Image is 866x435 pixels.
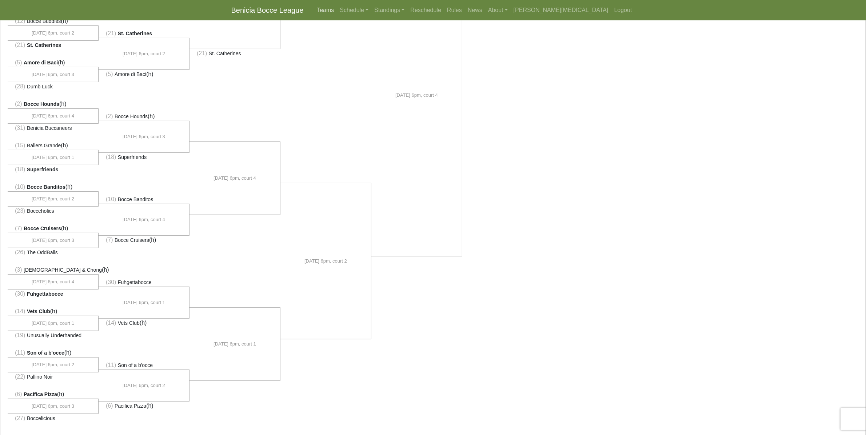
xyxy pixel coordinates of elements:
span: Amore di Baci [24,60,58,65]
span: (22) [15,374,25,380]
span: Bocce Hounds [115,113,148,119]
span: (5) [106,71,113,77]
li: (h) [8,141,99,150]
span: [DATE] 6pm, court 1 [32,320,74,327]
span: [DATE] 6pm, court 2 [32,361,74,368]
span: Boccelicious [27,415,55,421]
li: (h) [8,224,99,233]
span: Bocce Cruisers [24,226,61,231]
span: (30) [106,279,116,285]
span: (7) [15,225,22,231]
span: (7) [106,237,113,243]
li: (h) [8,100,99,109]
span: (10) [106,196,116,202]
span: Dumb Luck [27,84,53,89]
span: St. Catherines [209,51,241,56]
span: [DATE] 6pm, court 4 [32,278,74,286]
span: (3) [15,267,22,273]
li: (h) [99,69,189,79]
span: Benicia Buccaneers [27,125,72,131]
span: The OddBalls [27,250,58,255]
span: St. Catherines [27,42,61,48]
span: [DATE] 6pm, court 1 [32,154,74,161]
span: (2) [15,101,22,107]
span: [DATE] 6pm, court 4 [123,216,165,223]
span: [DATE] 6pm, court 3 [32,71,74,78]
span: Bocce Banditos [27,184,65,190]
span: (14) [106,320,116,326]
span: [DATE] 6pm, court 4 [32,112,74,120]
li: (h) [99,401,189,410]
span: (11) [106,362,116,368]
span: (2) [106,113,113,119]
span: (21) [197,50,207,56]
span: (19) [15,332,25,338]
a: [PERSON_NAME][MEDICAL_DATA] [511,3,611,17]
span: Superfriends [118,154,147,160]
li: (h) [8,17,99,26]
span: [DATE] 6pm, court 1 [213,340,256,348]
span: [DATE] 6pm, court 3 [32,237,74,244]
span: (18) [106,154,116,160]
span: (27) [15,415,25,421]
li: (h) [99,318,189,327]
span: [DATE] 6pm, court 1 [123,299,165,306]
li: (h) [8,390,99,399]
span: Bocceholics [27,208,54,214]
li: (h) [8,183,99,192]
a: Teams [314,3,337,17]
span: (6) [15,391,22,397]
span: [DATE] 6pm, court 2 [32,29,74,37]
span: (28) [15,83,25,89]
li: (h) [99,235,189,244]
span: Son of a b'occe [27,350,64,356]
span: Unusually Underhanded [27,332,81,338]
span: (6) [106,403,113,409]
span: [DATE] 6pm, court 4 [395,92,438,99]
span: (14) [15,308,25,314]
a: Schedule [337,3,371,17]
a: Logout [611,3,635,17]
a: About [485,3,511,17]
li: (h) [99,112,189,121]
li: (h) [8,266,99,275]
span: Bocce Cruisers [115,237,149,243]
span: (21) [106,30,116,36]
span: (30) [15,291,25,297]
span: [DATE] 6pm, court 4 [213,175,256,182]
span: [DATE] 6pm, court 2 [304,258,347,265]
span: (26) [15,249,25,255]
span: (23) [15,208,25,214]
span: [DEMOGRAPHIC_DATA] & Chong [24,267,102,273]
span: Amore di Baci [115,71,146,77]
span: Pallino Noir [27,374,53,380]
span: (21) [15,42,25,48]
span: (15) [15,142,25,148]
span: (18) [15,166,25,172]
span: [DATE] 6pm, court 2 [123,382,165,389]
a: Reschedule [407,3,444,17]
span: (12) [15,18,25,24]
span: (5) [15,59,22,65]
span: (11) [15,350,25,356]
span: Fuhgettabocce [27,291,63,297]
span: (31) [15,125,25,131]
span: [DATE] 6pm, court 3 [123,133,165,140]
span: Bocce Banditos [118,196,153,202]
span: Superfriends [27,167,58,172]
span: [DATE] 6pm, court 2 [123,50,165,57]
span: St. Catherines [118,31,152,36]
li: (h) [8,348,99,358]
li: (h) [8,307,99,316]
a: News [465,3,485,17]
li: (h) [8,58,99,67]
span: Ballers Grande [27,143,61,148]
span: Bocce Hounds [24,101,59,107]
span: Son of a b'occe [118,362,153,368]
span: Vets Club [118,320,140,326]
span: [DATE] 6pm, court 2 [32,195,74,203]
a: Benicia Bocce League [231,3,304,17]
span: Pacifica Pizza [24,391,57,397]
span: [DATE] 6pm, court 3 [32,403,74,410]
a: Standings [371,3,407,17]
